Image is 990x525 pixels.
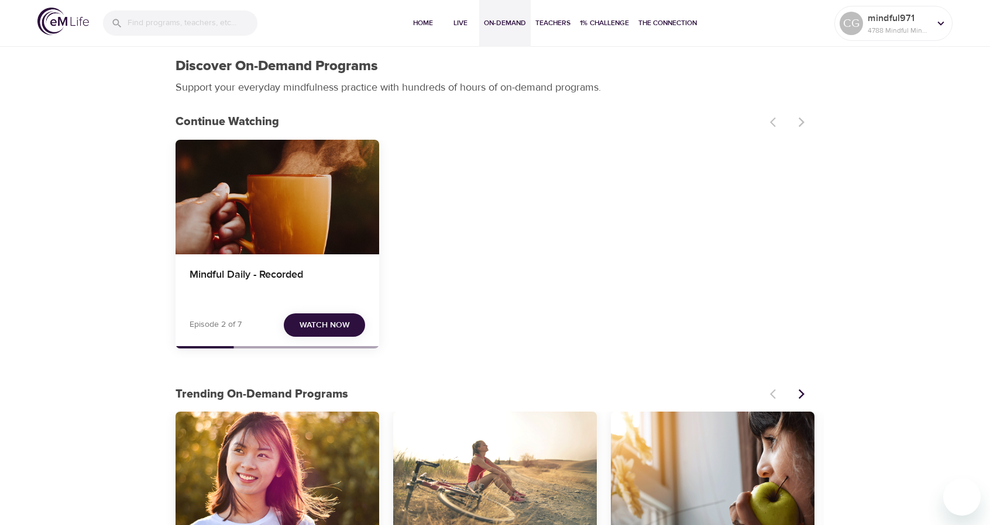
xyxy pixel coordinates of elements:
[580,17,629,29] span: 1% Challenge
[190,268,365,296] h4: Mindful Daily - Recorded
[535,17,570,29] span: Teachers
[409,17,437,29] span: Home
[128,11,257,36] input: Find programs, teachers, etc...
[176,140,379,254] button: Mindful Daily - Recorded
[868,11,930,25] p: mindful971
[176,58,378,75] h1: Discover On-Demand Programs
[176,385,763,403] p: Trending On-Demand Programs
[840,12,863,35] div: CG
[300,318,350,333] span: Watch Now
[176,115,763,129] h3: Continue Watching
[37,8,89,35] img: logo
[446,17,475,29] span: Live
[943,478,981,516] iframe: Button to launch messaging window
[190,319,242,331] p: Episode 2 of 7
[638,17,697,29] span: The Connection
[484,17,526,29] span: On-Demand
[176,80,614,95] p: Support your everyday mindfulness practice with hundreds of hours of on-demand programs.
[868,25,930,36] p: 4788 Mindful Minutes
[284,313,365,337] button: Watch Now
[789,381,814,407] button: Next items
